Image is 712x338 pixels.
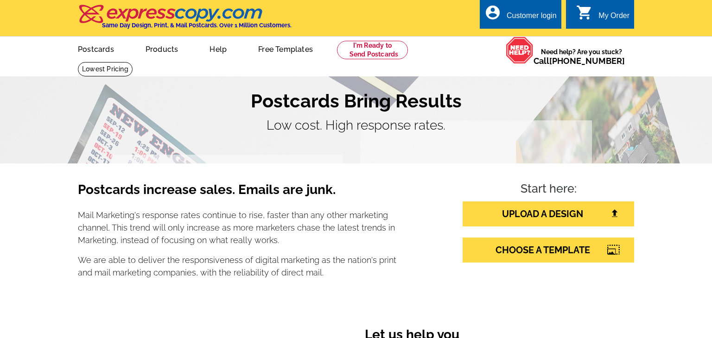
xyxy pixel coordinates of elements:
[463,201,634,226] a: UPLOAD A DESIGN
[78,116,634,135] p: Low cost. High response rates.
[549,56,625,66] a: [PHONE_NUMBER]
[463,182,634,198] h4: Start here:
[78,90,634,112] h1: Postcards Bring Results
[534,56,625,66] span: Call
[78,254,397,279] p: We are able to deliver the responsiveness of digital marketing as the nation's print and mail mar...
[78,11,292,29] a: Same Day Design, Print, & Mail Postcards. Over 1 Million Customers.
[131,38,193,59] a: Products
[507,12,557,25] div: Customer login
[576,4,593,21] i: shopping_cart
[484,4,501,21] i: account_circle
[78,209,397,246] p: Mail Marketing's response rates continue to rise, faster than any other marketing channel. This t...
[195,38,242,59] a: Help
[576,10,629,22] a: shopping_cart My Order
[484,10,557,22] a: account_circle Customer login
[598,12,629,25] div: My Order
[63,38,129,59] a: Postcards
[243,38,328,59] a: Free Templates
[78,182,397,205] h3: Postcards increase sales. Emails are junk.
[506,37,534,64] img: help
[534,47,629,66] span: Need help? Are you stuck?
[463,238,634,263] a: CHOOSE A TEMPLATE
[102,22,292,29] h4: Same Day Design, Print, & Mail Postcards. Over 1 Million Customers.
